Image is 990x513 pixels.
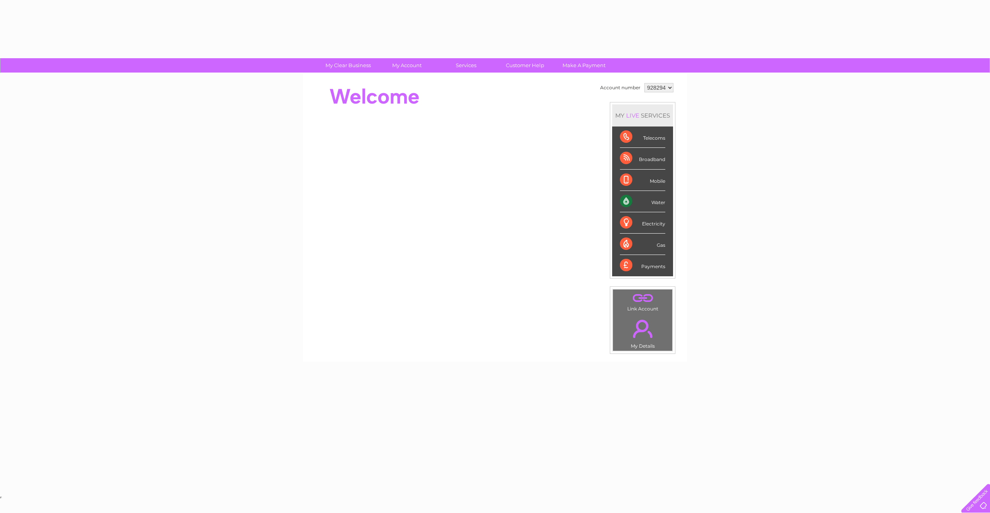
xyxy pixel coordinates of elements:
[375,58,439,73] a: My Account
[620,170,665,191] div: Mobile
[615,315,670,342] a: .
[434,58,498,73] a: Services
[613,289,673,314] td: Link Account
[612,104,673,127] div: MY SERVICES
[625,112,641,119] div: LIVE
[620,255,665,276] div: Payments
[493,58,557,73] a: Customer Help
[316,58,380,73] a: My Clear Business
[620,127,665,148] div: Telecoms
[620,148,665,169] div: Broadband
[620,212,665,234] div: Electricity
[552,58,616,73] a: Make A Payment
[615,291,670,305] a: .
[620,191,665,212] div: Water
[613,313,673,351] td: My Details
[598,81,642,94] td: Account number
[620,234,665,255] div: Gas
